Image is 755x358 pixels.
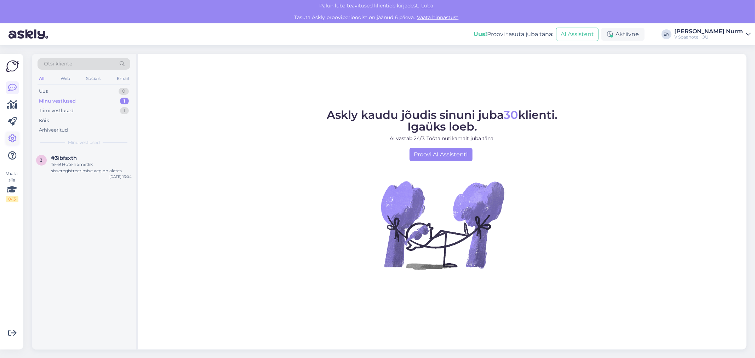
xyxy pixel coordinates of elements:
div: Arhiveeritud [39,127,68,134]
div: Tere! Hotelli ametlik sisseregistreerimise aeg on alates [PERSON_NAME] 16:00. Kui tuba juhtub ole... [51,161,132,174]
div: [DATE] 13:04 [109,174,132,179]
div: [PERSON_NAME] Nurm [674,29,743,34]
div: EN [662,29,671,39]
button: AI Assistent [556,28,599,41]
p: AI vastab 24/7. Tööta nutikamalt juba täna. [327,135,558,142]
span: Otsi kliente [44,60,72,68]
a: [PERSON_NAME] NurmV Spaahotell OÜ [674,29,751,40]
div: Kõik [39,117,49,124]
div: Aktiivne [601,28,645,41]
div: Tiimi vestlused [39,107,74,114]
div: Proovi tasuta juba täna: [474,30,553,39]
div: Web [59,74,72,83]
span: #3ibfsxth [51,155,77,161]
span: 30 [504,108,519,122]
div: Email [115,74,130,83]
div: 0 [119,88,129,95]
div: 1 [120,107,129,114]
span: Minu vestlused [68,139,100,146]
div: V Spaahotell OÜ [674,34,743,40]
img: Askly Logo [6,59,19,73]
b: Uus! [474,31,487,37]
div: Uus [39,88,48,95]
a: Vaata hinnastust [415,14,461,21]
span: Askly kaudu jõudis sinuni juba klienti. Igaüks loeb. [327,108,558,133]
div: Vaata siia [6,171,18,202]
div: Minu vestlused [39,98,76,105]
a: Proovi AI Assistenti [410,148,473,161]
div: 0 / 3 [6,196,18,202]
div: Socials [85,74,102,83]
div: All [38,74,46,83]
span: 3 [40,157,43,163]
img: No Chat active [379,161,506,289]
span: Luba [419,2,436,9]
div: 1 [120,98,129,105]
